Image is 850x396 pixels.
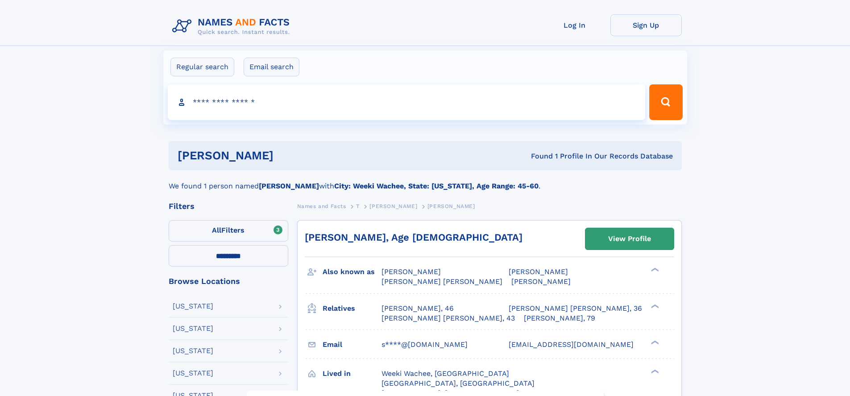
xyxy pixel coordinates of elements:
[381,369,509,378] span: Weeki Wachee, [GEOGRAPHIC_DATA]
[402,151,673,161] div: Found 1 Profile In Our Records Database
[610,14,682,36] a: Sign Up
[381,267,441,276] span: [PERSON_NAME]
[178,150,402,161] h1: [PERSON_NAME]
[173,347,213,354] div: [US_STATE]
[539,14,610,36] a: Log In
[509,267,568,276] span: [PERSON_NAME]
[244,58,299,76] label: Email search
[173,303,213,310] div: [US_STATE]
[323,337,381,352] h3: Email
[170,58,234,76] label: Regular search
[509,340,634,349] span: [EMAIL_ADDRESS][DOMAIN_NAME]
[381,277,502,286] span: [PERSON_NAME] [PERSON_NAME]
[323,366,381,381] h3: Lived in
[509,304,642,313] a: [PERSON_NAME] [PERSON_NAME], 36
[649,368,659,374] div: ❯
[323,301,381,316] h3: Relatives
[297,200,346,212] a: Names and Facts
[649,267,659,273] div: ❯
[511,277,571,286] span: [PERSON_NAME]
[356,203,360,209] span: T
[369,203,417,209] span: [PERSON_NAME]
[381,313,515,323] a: [PERSON_NAME] [PERSON_NAME], 43
[169,202,288,210] div: Filters
[334,182,539,190] b: City: Weeki Wachee, State: [US_STATE], Age Range: 45-60
[212,226,221,234] span: All
[259,182,319,190] b: [PERSON_NAME]
[649,339,659,345] div: ❯
[381,304,454,313] a: [PERSON_NAME], 46
[168,84,646,120] input: search input
[169,220,288,242] label: Filters
[381,379,535,388] span: [GEOGRAPHIC_DATA], [GEOGRAPHIC_DATA]
[524,313,595,323] a: [PERSON_NAME], 79
[649,303,659,309] div: ❯
[173,370,213,377] div: [US_STATE]
[649,84,682,120] button: Search Button
[585,228,674,250] a: View Profile
[427,203,475,209] span: [PERSON_NAME]
[173,325,213,332] div: [US_STATE]
[169,14,297,38] img: Logo Names and Facts
[356,200,360,212] a: T
[169,170,682,192] div: We found 1 person named with .
[323,264,381,279] h3: Also known as
[305,232,522,243] a: [PERSON_NAME], Age [DEMOGRAPHIC_DATA]
[608,229,651,249] div: View Profile
[369,200,417,212] a: [PERSON_NAME]
[169,277,288,285] div: Browse Locations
